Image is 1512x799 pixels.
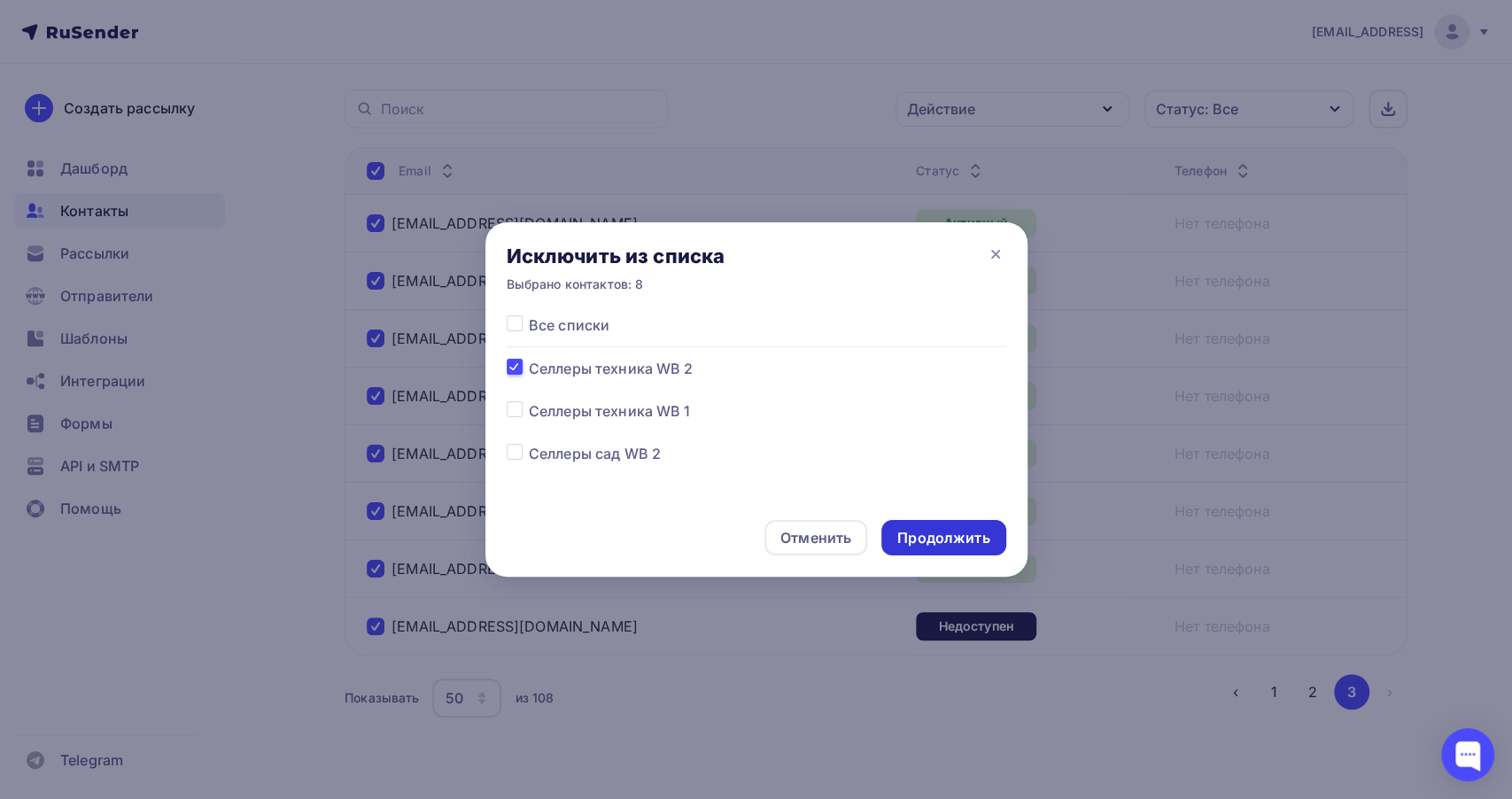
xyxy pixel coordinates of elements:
[529,443,661,464] span: Селлеры сад WB 2
[507,244,725,268] div: Исключить из списка
[529,358,694,379] span: Селлеры техника WB 2
[897,528,989,548] div: Продолжить
[529,400,691,422] span: Селлеры техника WB 1
[529,314,609,336] span: Все списки
[507,275,725,293] div: Выбрано контактов: 8
[780,527,851,548] div: Отменить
